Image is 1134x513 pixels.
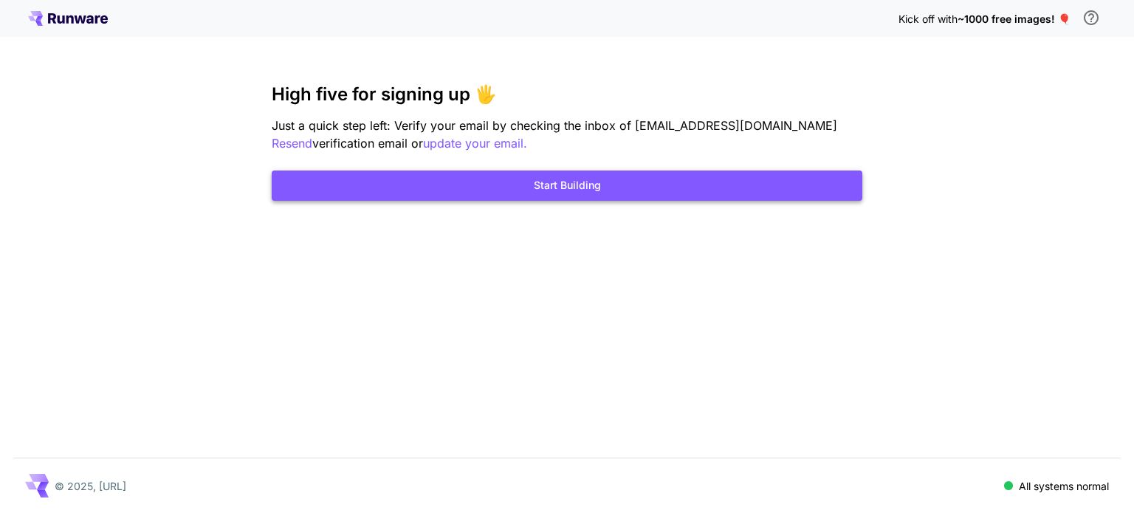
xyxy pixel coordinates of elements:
span: ~1000 free images! 🎈 [958,13,1071,25]
button: Start Building [272,171,862,201]
h3: High five for signing up 🖐️ [272,84,862,105]
button: update your email. [423,134,527,153]
span: verification email or [312,136,423,151]
button: In order to qualify for free credit, you need to sign up with a business email address and click ... [1076,3,1106,32]
button: Resend [272,134,312,153]
p: All systems normal [1019,478,1109,494]
p: © 2025, [URL] [55,478,126,494]
span: Just a quick step left: Verify your email by checking the inbox of [EMAIL_ADDRESS][DOMAIN_NAME] [272,118,837,133]
span: Kick off with [898,13,958,25]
